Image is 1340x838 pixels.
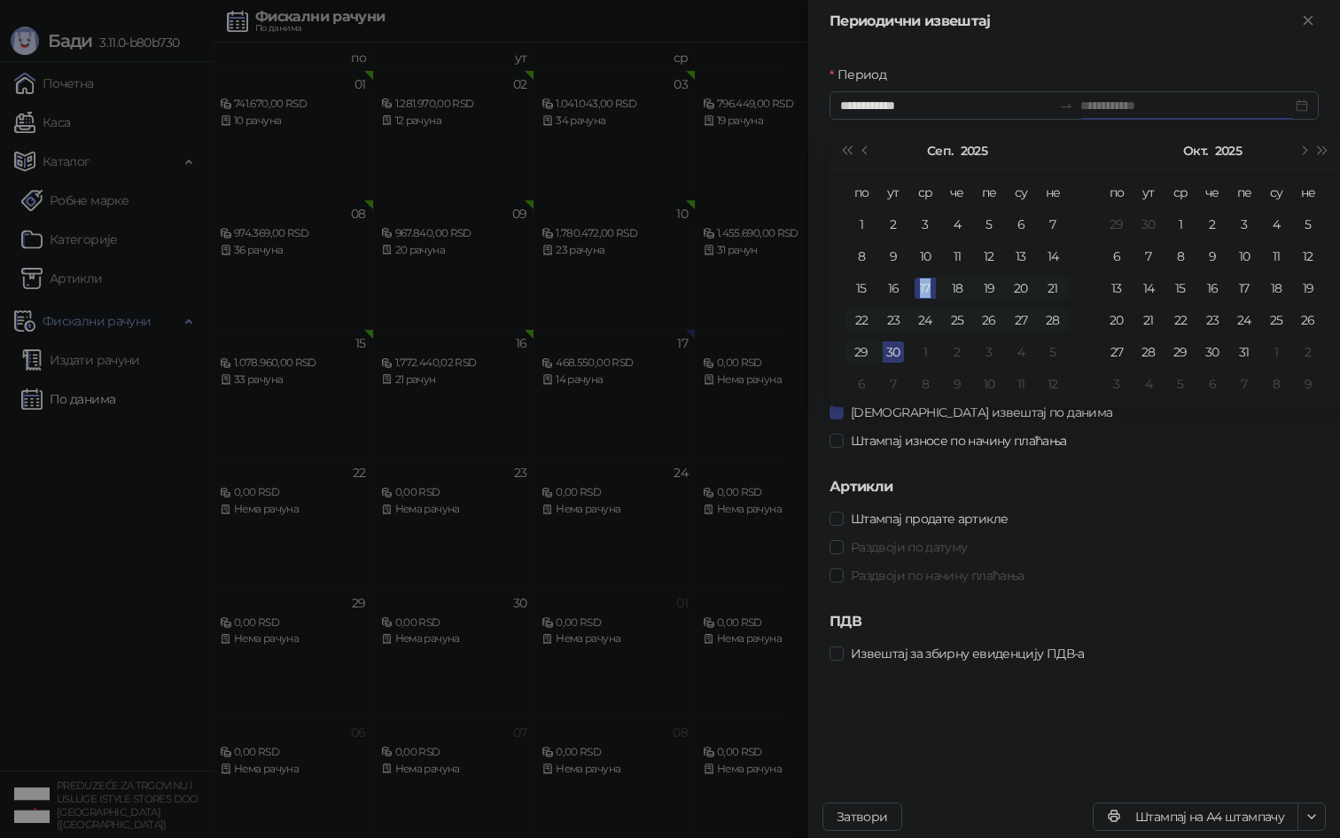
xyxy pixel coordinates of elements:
[1170,278,1191,299] div: 15
[1138,246,1159,267] div: 7
[1228,304,1260,336] td: 2025-10-24
[1260,304,1292,336] td: 2025-10-25
[941,208,973,240] td: 2025-09-04
[1196,368,1228,400] td: 2025-11-06
[1165,240,1196,272] td: 2025-10-08
[1037,336,1069,368] td: 2025-10-05
[851,309,872,331] div: 22
[978,309,1000,331] div: 26
[973,336,1005,368] td: 2025-10-03
[927,133,953,168] button: Изабери месец
[1005,240,1037,272] td: 2025-09-13
[1101,272,1133,304] td: 2025-10-13
[1297,214,1319,235] div: 5
[840,96,1052,115] input: Период
[1297,246,1319,267] div: 12
[1005,304,1037,336] td: 2025-09-27
[877,208,909,240] td: 2025-09-02
[1037,240,1069,272] td: 2025-09-14
[1266,246,1287,267] div: 11
[973,240,1005,272] td: 2025-09-12
[1005,208,1037,240] td: 2025-09-06
[1202,278,1223,299] div: 16
[1101,304,1133,336] td: 2025-10-20
[1292,368,1324,400] td: 2025-11-09
[1042,214,1063,235] div: 7
[1010,341,1032,363] div: 4
[830,611,1319,632] h5: ПДВ
[830,11,1297,32] div: Периодични извештај
[947,278,968,299] div: 18
[877,368,909,400] td: 2025-10-07
[1165,368,1196,400] td: 2025-11-05
[1228,240,1260,272] td: 2025-10-10
[1297,309,1319,331] div: 26
[941,176,973,208] th: че
[1292,336,1324,368] td: 2025-11-02
[845,304,877,336] td: 2025-09-22
[883,309,904,331] div: 23
[1234,373,1255,395] div: 7
[845,208,877,240] td: 2025-09-01
[1042,246,1063,267] div: 14
[877,240,909,272] td: 2025-09-09
[947,373,968,395] div: 9
[1005,176,1037,208] th: су
[1010,246,1032,267] div: 13
[1234,246,1255,267] div: 10
[1042,341,1063,363] div: 5
[877,272,909,304] td: 2025-09-16
[856,133,876,168] button: Претходни месец (PageUp)
[1260,240,1292,272] td: 2025-10-11
[1170,341,1191,363] div: 29
[1196,240,1228,272] td: 2025-10-09
[1165,176,1196,208] th: ср
[941,368,973,400] td: 2025-10-09
[1228,208,1260,240] td: 2025-10-03
[909,240,941,272] td: 2025-09-10
[1138,373,1159,395] div: 4
[1170,309,1191,331] div: 22
[883,278,904,299] div: 16
[973,368,1005,400] td: 2025-10-10
[1059,98,1073,113] span: swap-right
[1260,208,1292,240] td: 2025-10-04
[845,240,877,272] td: 2025-09-08
[1196,272,1228,304] td: 2025-10-16
[1042,373,1063,395] div: 12
[1202,309,1223,331] div: 23
[1165,336,1196,368] td: 2025-10-29
[1138,309,1159,331] div: 21
[1196,336,1228,368] td: 2025-10-30
[851,214,872,235] div: 1
[844,509,1015,529] span: Штампај продате артикле
[1010,214,1032,235] div: 6
[877,304,909,336] td: 2025-09-23
[915,309,936,331] div: 24
[1165,272,1196,304] td: 2025-10-15
[1196,176,1228,208] th: че
[1101,336,1133,368] td: 2025-10-27
[1202,246,1223,267] div: 9
[851,278,872,299] div: 15
[1228,176,1260,208] th: пе
[1133,208,1165,240] td: 2025-09-30
[961,133,987,168] button: Изабери годину
[1234,278,1255,299] div: 17
[1183,133,1207,168] button: Изабери месец
[909,208,941,240] td: 2025-09-03
[1266,373,1287,395] div: 8
[1228,336,1260,368] td: 2025-10-31
[915,278,936,299] div: 17
[1260,272,1292,304] td: 2025-10-18
[909,176,941,208] th: ср
[883,341,904,363] div: 30
[1313,133,1333,168] button: Следећа година (Control + right)
[845,368,877,400] td: 2025-10-06
[1010,309,1032,331] div: 27
[1133,176,1165,208] th: ут
[915,373,936,395] div: 8
[978,246,1000,267] div: 12
[1005,336,1037,368] td: 2025-10-04
[1297,11,1319,32] button: Close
